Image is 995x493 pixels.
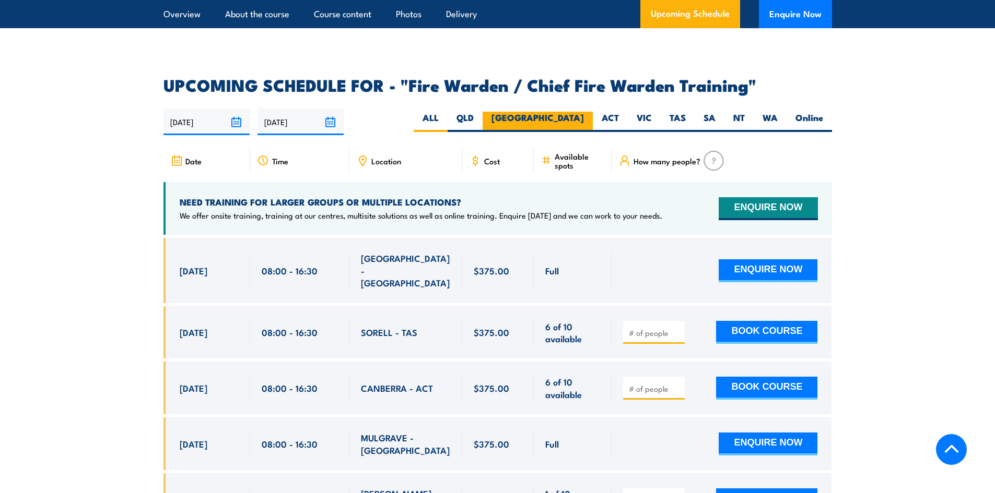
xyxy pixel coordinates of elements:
label: ALL [414,112,448,132]
span: Location [371,157,401,165]
label: VIC [628,112,661,132]
h2: UPCOMING SCHEDULE FOR - "Fire Warden / Chief Fire Warden Training" [163,77,832,92]
span: CANBERRA - ACT [361,382,433,394]
button: BOOK COURSE [716,321,817,344]
button: BOOK COURSE [716,377,817,400]
span: Available spots [555,152,604,170]
span: Date [185,157,202,165]
span: 08:00 - 16:30 [262,264,318,276]
label: NT [724,112,754,132]
span: Cost [484,157,500,165]
span: SORELL - TAS [361,326,417,338]
span: $375.00 [474,326,509,338]
h4: NEED TRAINING FOR LARGER GROUPS OR MULTIPLE LOCATIONS? [180,196,662,208]
input: # of people [629,383,681,394]
label: Online [787,112,832,132]
span: 08:00 - 16:30 [262,382,318,394]
button: ENQUIRE NOW [719,432,817,455]
span: [DATE] [180,326,207,338]
span: [GEOGRAPHIC_DATA] - [GEOGRAPHIC_DATA] [361,252,451,288]
span: Time [272,157,288,165]
button: ENQUIRE NOW [719,197,817,220]
span: [DATE] [180,382,207,394]
span: [DATE] [180,264,207,276]
span: 08:00 - 16:30 [262,326,318,338]
button: ENQUIRE NOW [719,259,817,282]
span: [DATE] [180,438,207,450]
label: SA [695,112,724,132]
span: 08:00 - 16:30 [262,438,318,450]
p: We offer onsite training, training at our centres, multisite solutions as well as online training... [180,210,662,221]
span: $375.00 [474,382,509,394]
span: Full [545,438,559,450]
input: From date [163,109,250,135]
span: 6 of 10 available [545,320,600,345]
span: MULGRAVE - [GEOGRAPHIC_DATA] [361,431,451,456]
input: To date [257,109,344,135]
label: WA [754,112,787,132]
label: TAS [661,112,695,132]
label: QLD [448,112,483,132]
span: How many people? [634,157,700,165]
input: # of people [629,328,681,338]
label: [GEOGRAPHIC_DATA] [483,112,593,132]
span: $375.00 [474,264,509,276]
span: $375.00 [474,438,509,450]
span: Full [545,264,559,276]
label: ACT [593,112,628,132]
span: 6 of 10 available [545,376,600,400]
